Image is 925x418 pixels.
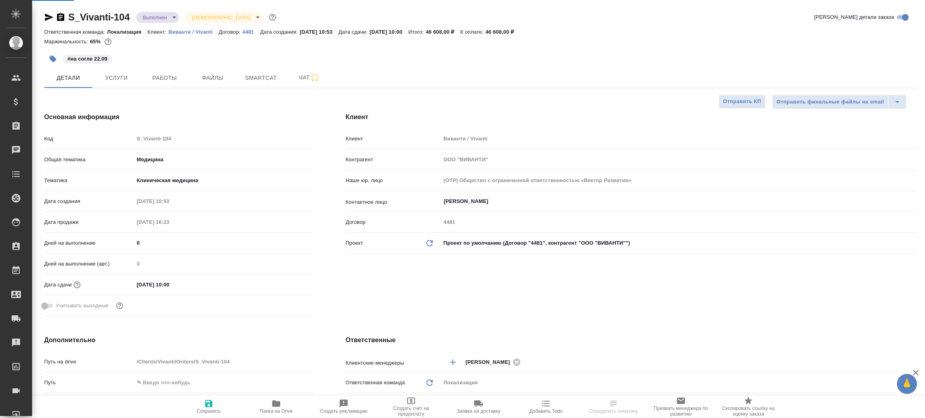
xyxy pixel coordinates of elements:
[219,29,242,35] p: Договор:
[56,302,108,310] span: Учитывать выходные
[346,359,441,367] p: Клиентские менеджеры
[68,12,130,22] a: S_Vivanti-104
[44,29,107,35] p: Ответственная команда:
[194,73,232,83] span: Файлы
[346,198,441,206] p: Контактное лицо
[134,279,204,290] input: ✎ Введи что-нибудь
[580,396,647,418] button: Определить тематику
[134,153,314,166] div: Медицина
[72,280,82,290] button: Если добавить услуги и заполнить их объемом, то дата рассчитается автоматически
[134,195,204,207] input: Пустое поле
[460,29,485,35] p: К оплате:
[44,39,90,45] p: Маржинальность:
[441,236,916,250] div: Проект по умолчанию (Договор "4481", контрагент "ООО "ВИВАНТИ"")
[719,406,777,417] span: Скопировать ссылку на оценку заказа
[530,408,562,414] span: Добавить Todo
[189,14,253,21] button: [DEMOGRAPHIC_DATA]
[346,112,916,122] h4: Клиент
[441,175,916,186] input: Пустое поле
[49,73,88,83] span: Детали
[134,377,314,388] input: ✎ Введи что-нибудь
[242,73,280,83] span: Smartcat
[772,95,888,109] button: Отправить финальные файлы на email
[346,239,363,247] p: Проект
[169,29,219,35] p: Виванти / Vivanti
[134,174,314,187] div: Клиническая медицина
[44,379,134,387] p: Путь
[719,95,766,109] button: Отправить КП
[44,156,134,164] p: Общая тематика
[185,12,262,23] div: Выполнен
[44,12,54,22] button: Скопировать ссылку для ЯМессенджера
[136,12,179,23] div: Выполнен
[652,406,710,417] span: Призвать менеджера по развитию
[900,375,914,392] span: 🙏
[441,154,916,165] input: Пустое поле
[346,218,441,226] p: Договор
[457,408,500,414] span: Заявка на доставку
[44,218,134,226] p: Дата продажи
[338,29,369,35] p: Дата сдачи:
[772,95,907,109] div: split button
[134,133,314,144] input: Пустое поле
[44,281,72,289] p: Дата сдачи
[912,361,913,363] button: Open
[426,29,460,35] p: 46 608,00 ₽
[56,12,65,22] button: Скопировать ссылку
[134,216,204,228] input: Пустое поле
[897,374,917,394] button: 🙏
[260,29,300,35] p: Дата создания:
[44,50,62,68] button: Добавить тэг
[441,216,916,228] input: Пустое поле
[382,406,440,417] span: Создать счет на предоплату
[346,177,441,185] p: Наше юр. лицо
[134,356,314,367] input: Пустое поле
[140,14,169,21] button: Выполнен
[267,12,278,22] button: Доп статусы указывают на важность/срочность заказа
[408,29,426,35] p: Итого:
[723,97,761,106] span: Отправить КП
[197,408,221,414] span: Сохранить
[369,29,408,35] p: [DATE] 10:00
[346,335,916,345] h4: Ответственные
[97,73,136,83] span: Услуги
[44,177,134,185] p: Тематика
[147,29,168,35] p: Клиент:
[114,300,125,311] button: Выбери, если сб и вс нужно считать рабочими днями для выполнения заказа.
[290,73,328,83] span: Чат
[145,73,184,83] span: Работы
[346,135,441,143] p: Клиент
[44,358,134,366] p: Путь на drive
[320,408,368,414] span: Создать рекламацию
[512,396,580,418] button: Добавить Todo
[169,28,219,35] a: Виванти / Vivanti
[441,376,916,390] div: Локализация
[134,237,314,249] input: ✎ Введи что-нибудь
[67,55,107,63] p: #на согле 22.09
[103,37,113,47] button: 13137.00 RUB; 161.28 UAH;
[44,260,134,268] p: Дней на выполнение (авт.)
[377,396,445,418] button: Создать счет на предоплату
[242,396,310,418] button: Папка на Drive
[44,197,134,205] p: Дата создания
[242,29,260,35] p: 4481
[776,97,884,107] span: Отправить финальные файлы на email
[466,357,524,367] div: [PERSON_NAME]
[44,135,134,143] p: Код
[310,396,377,418] button: Создать рекламацию
[134,258,314,270] input: Пустое поле
[647,396,715,418] button: Призвать менеджера по развитию
[443,353,462,372] button: Добавить менеджера
[346,379,405,387] p: Ответственная команда
[310,73,320,83] svg: Подписаться
[485,29,520,35] p: 46 608,00 ₽
[589,408,638,414] span: Определить тематику
[912,201,913,202] button: Open
[242,28,260,35] a: 4481
[814,13,894,21] span: [PERSON_NAME] детали заказа
[466,358,515,366] span: [PERSON_NAME]
[346,156,441,164] p: Контрагент
[44,239,134,247] p: Дней на выполнение
[44,112,314,122] h4: Основная информация
[90,39,102,45] p: 65%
